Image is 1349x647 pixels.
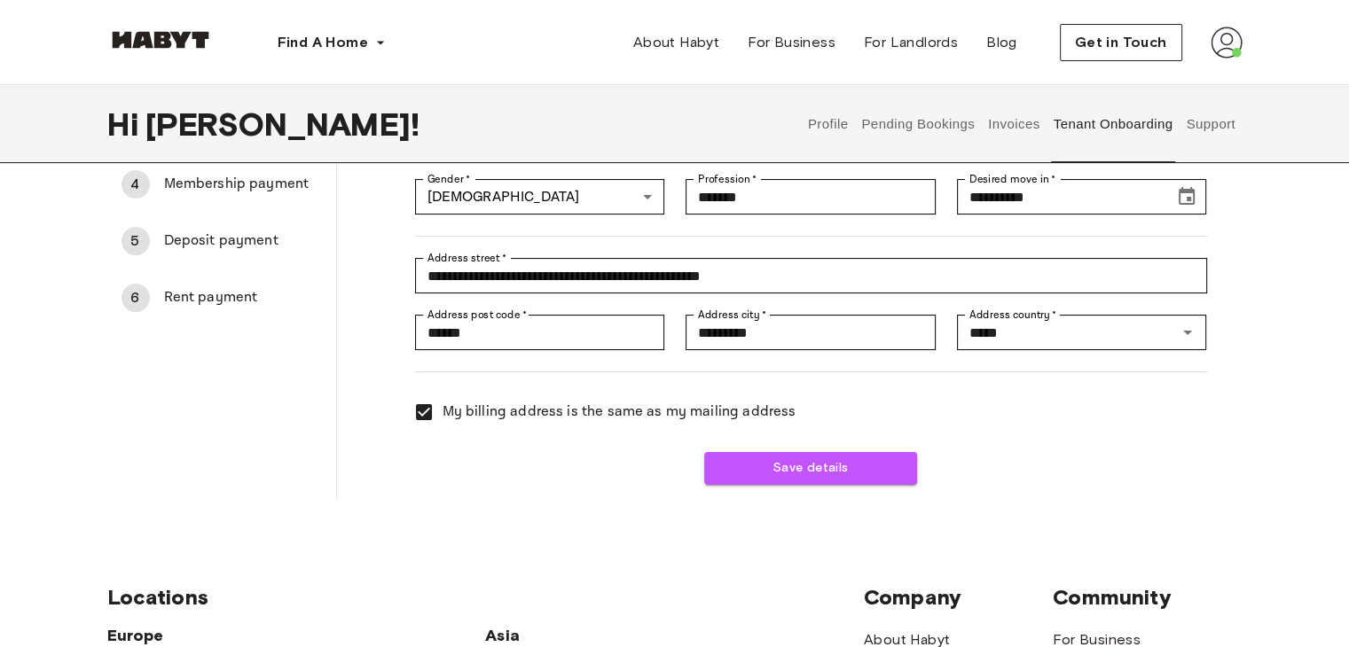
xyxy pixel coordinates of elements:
img: avatar [1211,27,1243,58]
button: Tenant Onboarding [1051,85,1175,163]
label: Gender [427,171,470,187]
button: Invoices [986,85,1042,163]
span: Find A Home [278,32,368,53]
a: About Habyt [619,25,733,60]
button: Get in Touch [1060,24,1182,61]
button: Support [1184,85,1238,163]
button: Save details [704,452,917,485]
button: Pending Bookings [859,85,977,163]
img: Habyt [107,31,214,49]
a: Blog [972,25,1031,60]
span: Locations [107,584,864,611]
a: For Landlords [850,25,972,60]
span: Asia [485,625,674,646]
div: user profile tabs [801,85,1242,163]
div: Address street [415,258,1207,293]
span: Membership payment [164,174,322,195]
div: 5Deposit payment [107,220,336,262]
div: 4 [122,170,150,199]
div: 6Rent payment [107,277,336,319]
span: Company [864,584,1053,611]
label: Address street [427,250,507,266]
span: Europe [107,625,486,646]
label: Address country [969,307,1057,323]
span: My billing address is the same as my mailing address [443,401,796,423]
button: Profile [805,85,851,163]
span: Blog [986,32,1017,53]
span: Rent payment [164,287,322,308]
span: For Business [748,32,835,53]
div: Address city [686,315,936,350]
label: Address post code [427,307,527,323]
label: Profession [698,171,757,187]
span: Community [1053,584,1242,611]
div: Profession [686,179,936,214]
div: [DEMOGRAPHIC_DATA] [415,179,665,214]
div: 4Membership payment [107,163,336,206]
button: Find A Home [263,25,400,60]
span: [PERSON_NAME] ! [145,105,420,143]
label: Address city [698,307,766,323]
button: Choose date, selected date is Nov 15, 2025 [1169,179,1204,214]
div: 6 [122,284,150,312]
a: For Business [733,25,850,60]
span: For Landlords [864,32,958,53]
label: Desired move in [969,171,1055,187]
span: Deposit payment [164,230,322,252]
button: Open [1175,320,1200,345]
span: Get in Touch [1075,32,1167,53]
span: About Habyt [633,32,719,53]
div: 5 [122,227,150,255]
div: Address post code [415,315,665,350]
span: Hi [107,105,145,143]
